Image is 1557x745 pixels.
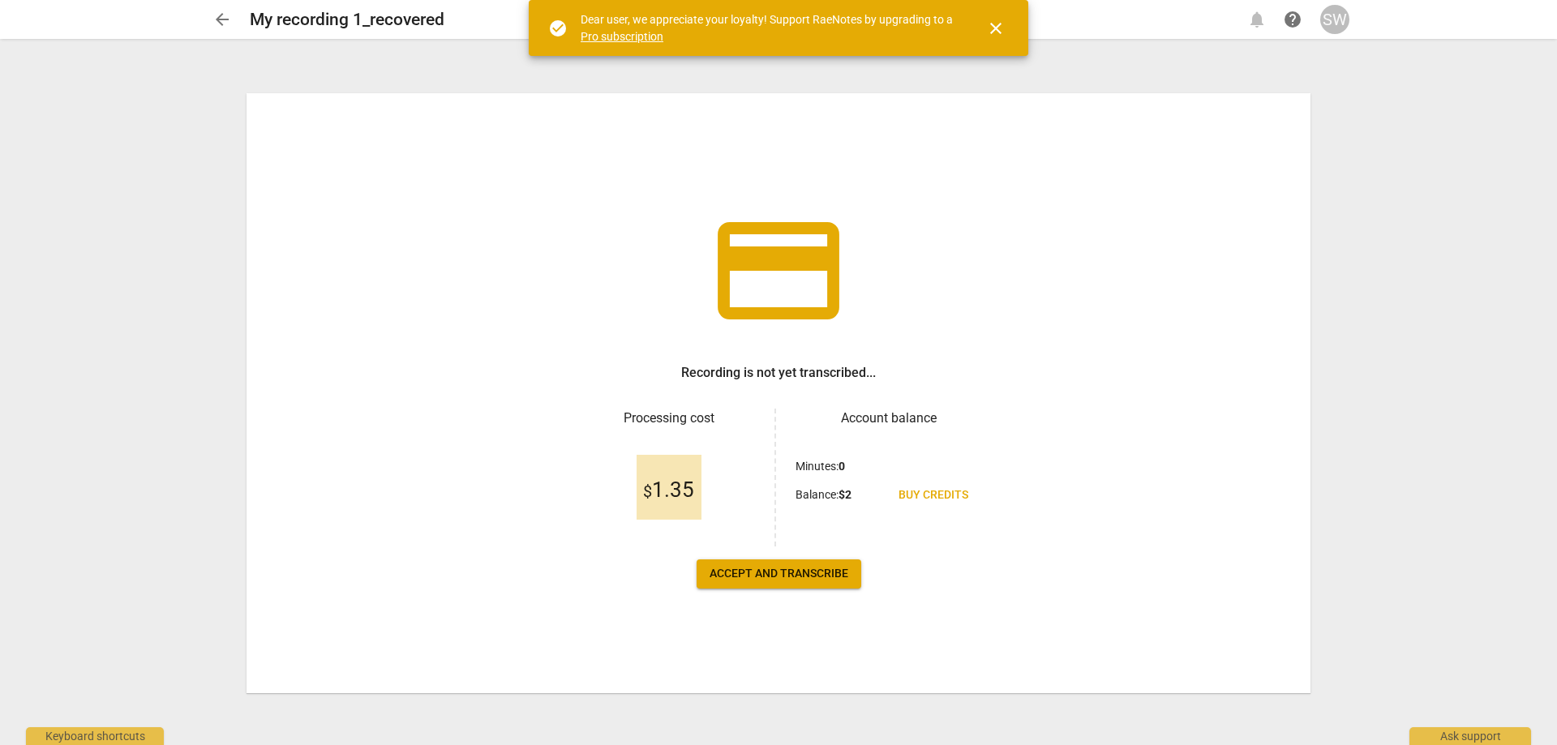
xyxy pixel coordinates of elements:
[681,363,876,383] h3: Recording is not yet transcribed...
[839,460,845,473] b: 0
[796,486,851,503] p: Balance :
[706,198,851,344] span: credit_card
[1409,727,1531,745] div: Ask support
[796,409,981,428] h3: Account balance
[576,409,761,428] h3: Processing cost
[710,566,848,582] span: Accept and transcribe
[26,727,164,745] div: Keyboard shortcuts
[643,478,694,503] span: 1.35
[796,458,845,475] p: Minutes :
[839,488,851,501] b: $ 2
[581,11,957,45] div: Dear user, we appreciate your loyalty! Support RaeNotes by upgrading to a
[697,559,861,589] button: Accept and transcribe
[212,10,232,29] span: arrow_back
[1320,5,1349,34] button: SW
[886,481,981,510] a: Buy credits
[899,487,968,503] span: Buy credits
[643,482,652,501] span: $
[581,30,663,43] a: Pro subscription
[976,9,1015,48] button: Close
[986,19,1006,38] span: close
[1278,5,1307,34] a: Help
[548,19,568,38] span: check_circle
[250,10,444,30] h2: My recording 1_recovered
[1283,10,1302,29] span: help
